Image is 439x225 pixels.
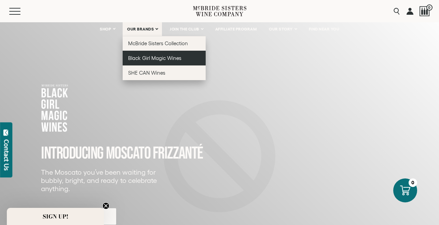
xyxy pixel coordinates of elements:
span: FIND NEAR YOU [309,27,340,32]
span: McBride Sisters Collection [128,40,188,46]
span: 0 [426,4,433,11]
span: SIGN UP! [43,212,68,221]
a: JOIN THE CLUB [165,22,207,36]
span: OUR BRANDS [127,27,154,32]
a: FIND NEAR YOU [304,22,344,36]
a: SHOP [95,22,119,36]
span: AFFILIATE PROGRAM [215,27,257,32]
a: McBride Sisters Collection [123,36,206,51]
p: The Moscato you’ve been waiting for bubbly, bright, and ready to celebrate anything. [41,168,161,193]
span: SHE CAN Wines [128,70,165,76]
div: 0 [409,178,417,187]
span: Black Girl Magic Wines [128,55,181,61]
a: SHE CAN Wines [123,65,206,80]
span: INTRODUCING [41,143,104,164]
div: Contact Us [3,139,10,171]
a: AFFILIATE PROGRAM [211,22,261,36]
span: FRIZZANTé [153,143,203,164]
div: SIGN UP!Close teaser [7,208,104,225]
span: JOIN THE CLUB [170,27,199,32]
a: OUR STORY [264,22,301,36]
button: Mobile Menu Trigger [9,8,34,15]
button: Close teaser [102,202,109,209]
a: Black Girl Magic Wines [123,51,206,65]
a: OUR BRANDS [123,22,162,36]
span: SHOP [100,27,111,32]
span: OUR STORY [269,27,293,32]
span: MOSCATO [106,143,151,164]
